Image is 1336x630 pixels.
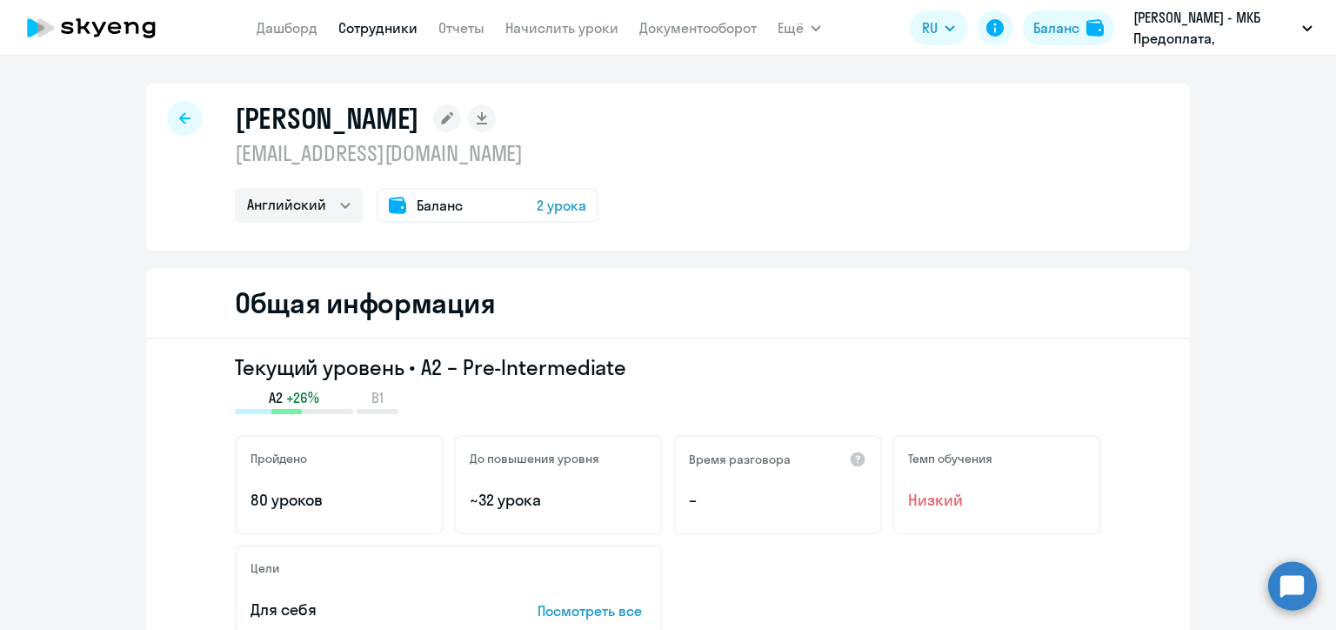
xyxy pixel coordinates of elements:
[338,19,417,37] a: Сотрудники
[250,451,307,466] h5: Пройдено
[689,489,866,512] p: –
[1086,19,1104,37] img: balance
[250,599,484,621] p: Для себя
[438,19,484,37] a: Отчеты
[269,388,283,407] span: A2
[537,195,586,216] span: 2 урока
[257,19,317,37] a: Дашборд
[908,489,1085,512] span: Низкий
[910,10,967,45] button: RU
[908,451,992,466] h5: Темп обучения
[778,10,821,45] button: Ещё
[1023,10,1114,45] button: Балансbalance
[1125,7,1321,49] button: [PERSON_NAME] - МКБ Предоплата, МОСКОВСКИЙ КРЕДИТНЫЙ БАНК, ПАО
[470,451,599,466] h5: До повышения уровня
[1133,7,1295,49] p: [PERSON_NAME] - МКБ Предоплата, МОСКОВСКИЙ КРЕДИТНЫЙ БАНК, ПАО
[235,101,419,136] h1: [PERSON_NAME]
[778,17,804,38] span: Ещё
[538,600,647,621] p: Посмотреть все
[922,17,938,38] span: RU
[235,139,598,167] p: [EMAIL_ADDRESS][DOMAIN_NAME]
[250,489,428,512] p: 80 уроков
[505,19,618,37] a: Начислить уроки
[417,195,463,216] span: Баланс
[1033,17,1079,38] div: Баланс
[371,388,384,407] span: B1
[470,489,647,512] p: ~32 урока
[639,19,757,37] a: Документооборот
[689,452,791,467] h5: Время разговора
[235,353,1101,381] h3: Текущий уровень • A2 – Pre-Intermediate
[286,388,319,407] span: +26%
[250,560,279,576] h5: Цели
[235,285,495,320] h2: Общая информация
